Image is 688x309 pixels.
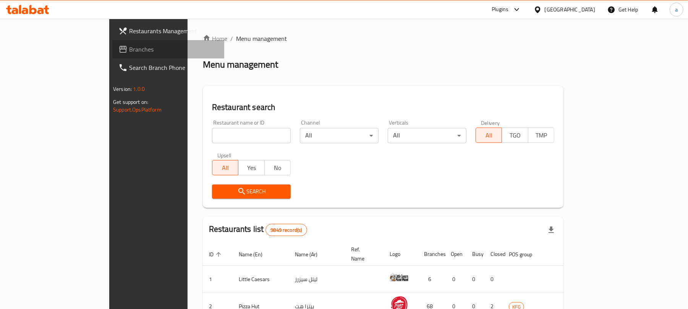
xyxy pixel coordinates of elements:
[113,84,132,94] span: Version:
[384,243,418,266] th: Logo
[233,266,289,293] td: Little Caesars
[545,5,595,14] div: [GEOGRAPHIC_DATA]
[300,128,379,143] div: All
[239,250,272,259] span: Name (En)
[466,243,484,266] th: Busy
[418,266,445,293] td: 6
[212,128,291,143] input: Search for restaurant name or ID..
[466,266,484,293] td: 0
[212,184,291,199] button: Search
[484,266,503,293] td: 0
[289,266,345,293] td: ليتل سيزرز
[241,162,261,173] span: Yes
[390,268,409,287] img: Little Caesars
[236,34,287,43] span: Menu management
[212,102,554,113] h2: Restaurant search
[217,152,231,158] label: Upsell
[264,160,291,175] button: No
[445,243,466,266] th: Open
[445,266,466,293] td: 0
[113,105,162,115] a: Support.OpsPlatform
[112,22,224,40] a: Restaurants Management
[528,128,554,143] button: TMP
[295,250,327,259] span: Name (Ar)
[531,130,551,141] span: TMP
[418,243,445,266] th: Branches
[509,250,542,259] span: POS group
[203,34,563,43] nav: breadcrumb
[212,160,238,175] button: All
[542,221,560,239] div: Export file
[492,5,508,14] div: Plugins
[238,160,264,175] button: Yes
[484,243,503,266] th: Closed
[675,5,678,14] span: a
[266,226,306,234] span: 9849 record(s)
[268,162,288,173] span: No
[215,162,235,173] span: All
[505,130,525,141] span: TGO
[133,84,145,94] span: 1.0.0
[230,34,233,43] li: /
[218,187,285,196] span: Search
[112,40,224,58] a: Branches
[112,58,224,77] a: Search Branch Phone
[351,245,374,263] span: Ref. Name
[502,128,528,143] button: TGO
[113,97,148,107] span: Get support on:
[129,26,218,36] span: Restaurants Management
[476,128,502,143] button: All
[129,45,218,54] span: Branches
[129,63,218,72] span: Search Branch Phone
[209,223,307,236] h2: Restaurants list
[479,130,499,141] span: All
[209,250,223,259] span: ID
[203,58,278,71] h2: Menu management
[388,128,466,143] div: All
[481,120,500,125] label: Delivery
[265,224,307,236] div: Total records count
